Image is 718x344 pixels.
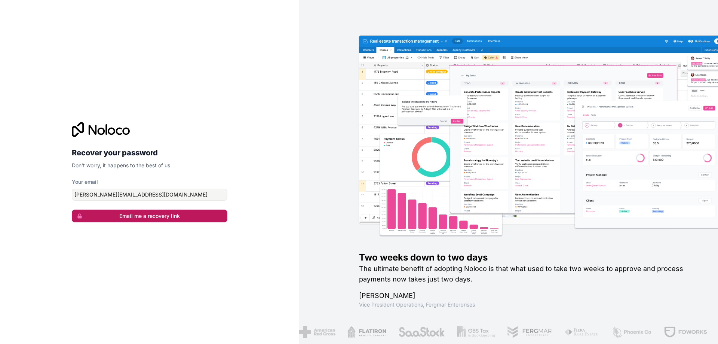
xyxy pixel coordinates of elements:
h1: Two weeks down to two days [359,252,694,264]
p: Don't worry, it happens to the best of us [72,162,227,169]
input: email [72,189,227,201]
h2: The ultimate benefit of adopting Noloco is that what used to take two weeks to approve and proces... [359,264,694,284]
h1: Vice President Operations , Fergmar Enterprises [359,301,694,308]
img: /assets/american-red-cross-BAupjrZR.png [295,326,331,338]
img: /assets/phoenix-BREaitsQ.png [607,326,648,338]
img: /assets/fergmar-CudnrXN5.png [503,326,548,338]
button: Email me a recovery link [72,210,227,222]
img: /assets/fdworks-Bi04fVtw.png [659,326,703,338]
img: /assets/gbstax-C-GtDUiK.png [453,326,491,338]
h2: Recover your password [72,146,227,159]
h1: [PERSON_NAME] [359,290,694,301]
img: /assets/saastock-C6Zbiodz.png [394,326,441,338]
img: /assets/fiera-fwj2N5v4.png [560,326,595,338]
label: Your email [72,178,98,186]
img: /assets/flatiron-C8eUkumj.png [343,326,382,338]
